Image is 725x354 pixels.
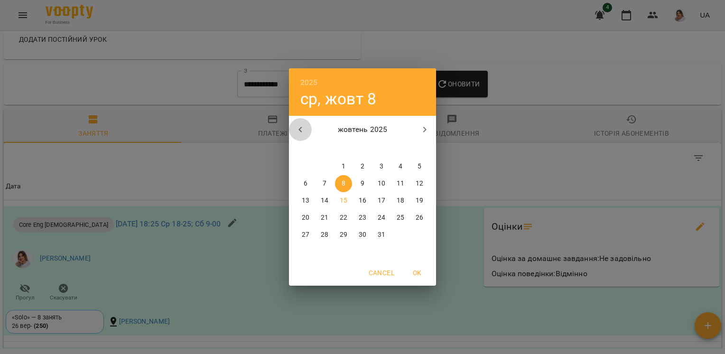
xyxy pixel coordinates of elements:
button: 11 [392,175,409,192]
button: 16 [354,192,371,209]
p: 30 [359,230,366,240]
button: 24 [373,209,390,226]
button: 27 [297,226,314,243]
button: 6 [297,175,314,192]
p: 12 [416,179,423,188]
button: 17 [373,192,390,209]
p: 4 [399,162,402,171]
button: 8 [335,175,352,192]
button: ср, жовт 8 [300,89,376,109]
span: чт [354,144,371,153]
button: 4 [392,158,409,175]
span: ср [335,144,352,153]
button: 10 [373,175,390,192]
p: 3 [380,162,383,171]
button: 2 [354,158,371,175]
span: вт [316,144,333,153]
button: 22 [335,209,352,226]
p: 15 [340,196,347,205]
p: жовтень 2025 [312,124,414,135]
p: 6 [304,179,307,188]
button: 29 [335,226,352,243]
p: 25 [397,213,404,223]
button: 9 [354,175,371,192]
button: 19 [411,192,428,209]
p: 14 [321,196,328,205]
button: 18 [392,192,409,209]
span: сб [392,144,409,153]
p: 22 [340,213,347,223]
button: 23 [354,209,371,226]
p: 19 [416,196,423,205]
p: 18 [397,196,404,205]
button: 5 [411,158,428,175]
button: 7 [316,175,333,192]
span: OK [406,267,428,279]
p: 26 [416,213,423,223]
button: OK [402,264,432,281]
p: 21 [321,213,328,223]
p: 31 [378,230,385,240]
p: 11 [397,179,404,188]
p: 5 [418,162,421,171]
p: 13 [302,196,309,205]
p: 7 [323,179,326,188]
p: 20 [302,213,309,223]
button: Cancel [365,264,398,281]
span: Cancel [369,267,394,279]
button: 1 [335,158,352,175]
button: 30 [354,226,371,243]
p: 17 [378,196,385,205]
button: 15 [335,192,352,209]
p: 24 [378,213,385,223]
button: 31 [373,226,390,243]
button: 21 [316,209,333,226]
button: 28 [316,226,333,243]
button: 12 [411,175,428,192]
button: 20 [297,209,314,226]
button: 26 [411,209,428,226]
p: 16 [359,196,366,205]
p: 27 [302,230,309,240]
p: 2 [361,162,364,171]
span: нд [411,144,428,153]
p: 1 [342,162,345,171]
p: 8 [342,179,345,188]
p: 10 [378,179,385,188]
span: пн [297,144,314,153]
button: 14 [316,192,333,209]
p: 9 [361,179,364,188]
button: 3 [373,158,390,175]
p: 28 [321,230,328,240]
button: 2025 [300,76,318,89]
p: 29 [340,230,347,240]
span: пт [373,144,390,153]
button: 25 [392,209,409,226]
button: 13 [297,192,314,209]
p: 23 [359,213,366,223]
